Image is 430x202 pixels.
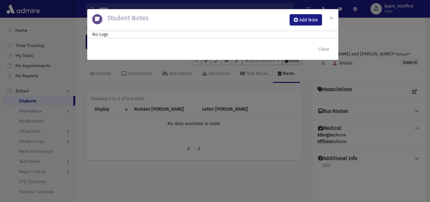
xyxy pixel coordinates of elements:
[330,14,333,22] span: ×
[314,43,333,55] button: Close
[290,14,322,26] button: Add Note
[102,14,148,22] h5: Student Notes
[92,31,333,38] div: No Logs
[325,9,338,27] button: Close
